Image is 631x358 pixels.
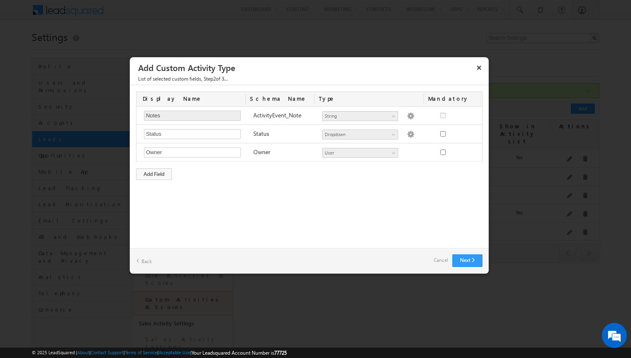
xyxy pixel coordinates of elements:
h3: Add Custom Activity Type [138,60,486,75]
span: Dropdown [323,131,391,138]
span: © 2025 LeadSquared | | | | | [32,349,287,357]
a: Terms of Service [125,350,157,355]
span: , Step of 3... [138,76,228,82]
label: ActivityEvent_Note [253,111,301,119]
a: String [322,111,398,121]
div: Type [315,92,424,106]
span: User [323,149,391,157]
a: User [322,148,398,158]
div: Mandatory [424,92,472,106]
button: Next [452,254,482,267]
a: About [77,350,89,355]
label: Status [253,129,269,137]
label: Owner [253,148,270,156]
a: Dropdown [322,129,398,140]
div: Display Name [136,92,246,106]
span: String [323,112,391,120]
span: 77725 [274,350,287,356]
div: Schema Name [246,92,315,106]
div: Add Field [136,168,172,180]
span: List of selected custom fields [138,76,201,82]
a: Acceptable Use [159,350,190,355]
a: Contact Support [91,350,124,355]
img: Populate Options [407,112,414,120]
span: 2 [213,76,216,82]
span: Your Leadsquared Account Number is [192,350,287,356]
a: Back [136,254,152,267]
a: Cancel [434,254,448,266]
img: Populate Options [407,131,414,138]
button: × [472,60,486,75]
